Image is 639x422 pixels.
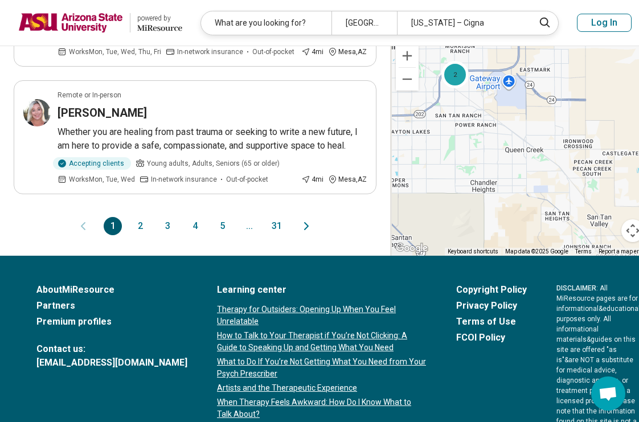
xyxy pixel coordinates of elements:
div: 2 [441,61,469,88]
a: Terms (opens in new tab) [575,248,592,255]
a: Arizona State Universitypowered by [18,9,182,36]
span: Works Mon, Tue, Wed, Thu, Fri [69,47,161,57]
a: Privacy Policy [456,299,527,313]
button: Keyboard shortcuts [448,248,498,256]
img: Google [393,241,431,256]
div: Open chat [591,376,625,411]
a: What to Do If You’re Not Getting What You Need from Your Psych Prescriber [217,356,427,380]
button: Zoom in [396,44,419,67]
a: [EMAIL_ADDRESS][DOMAIN_NAME] [36,356,187,370]
div: What are you looking for? [201,11,331,35]
span: Young adults, Adults, Seniors (65 or older) [147,158,280,169]
div: [US_STATE] – Cigna [397,11,527,35]
span: Out-of-pocket [226,174,268,185]
div: [GEOGRAPHIC_DATA] [331,11,397,35]
button: 3 [158,217,177,235]
a: Copyright Policy [456,283,527,297]
a: Partners [36,299,187,313]
button: 2 [131,217,149,235]
span: In-network insurance [151,174,217,185]
a: AboutMiResource [36,283,187,297]
p: Remote or In-person [58,90,121,100]
div: Mesa , AZ [328,47,367,57]
p: Whether you are healing from past trauma or seeking to write a new future, I am here to provide a... [58,125,367,153]
button: 5 [213,217,231,235]
a: How to Talk to Your Therapist if You’re Not Clicking: A Guide to Speaking Up and Getting What You... [217,330,427,354]
a: Premium profiles [36,315,187,329]
a: When Therapy Feels Awkward: How Do I Know What to Talk About? [217,396,427,420]
div: 4 mi [301,174,323,185]
img: Arizona State University [18,9,123,36]
div: Accepting clients [53,157,131,170]
div: Mesa , AZ [328,174,367,185]
span: Contact us: [36,342,187,356]
span: Works Mon, Tue, Wed [69,174,135,185]
span: Map data ©2025 Google [505,248,568,255]
a: Learning center [217,283,427,297]
span: ... [240,217,259,235]
button: Log In [577,14,632,32]
span: In-network insurance [177,47,243,57]
a: Terms of Use [456,315,527,329]
h3: [PERSON_NAME] [58,105,147,121]
div: 4 mi [301,47,323,57]
a: Artists and the Therapeutic Experience [217,382,427,394]
a: Open this area in Google Maps (opens a new window) [393,241,431,256]
div: powered by [137,13,182,23]
span: DISCLAIMER [556,284,596,292]
a: FCOI Policy [456,331,527,345]
button: Next page [300,217,313,235]
span: Out-of-pocket [252,47,294,57]
button: 4 [186,217,204,235]
button: Previous page [76,217,90,235]
button: Zoom out [396,68,419,91]
a: Therapy for Outsiders: Opening Up When You Feel Unrelatable [217,304,427,327]
button: 31 [268,217,286,235]
button: 1 [104,217,122,235]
